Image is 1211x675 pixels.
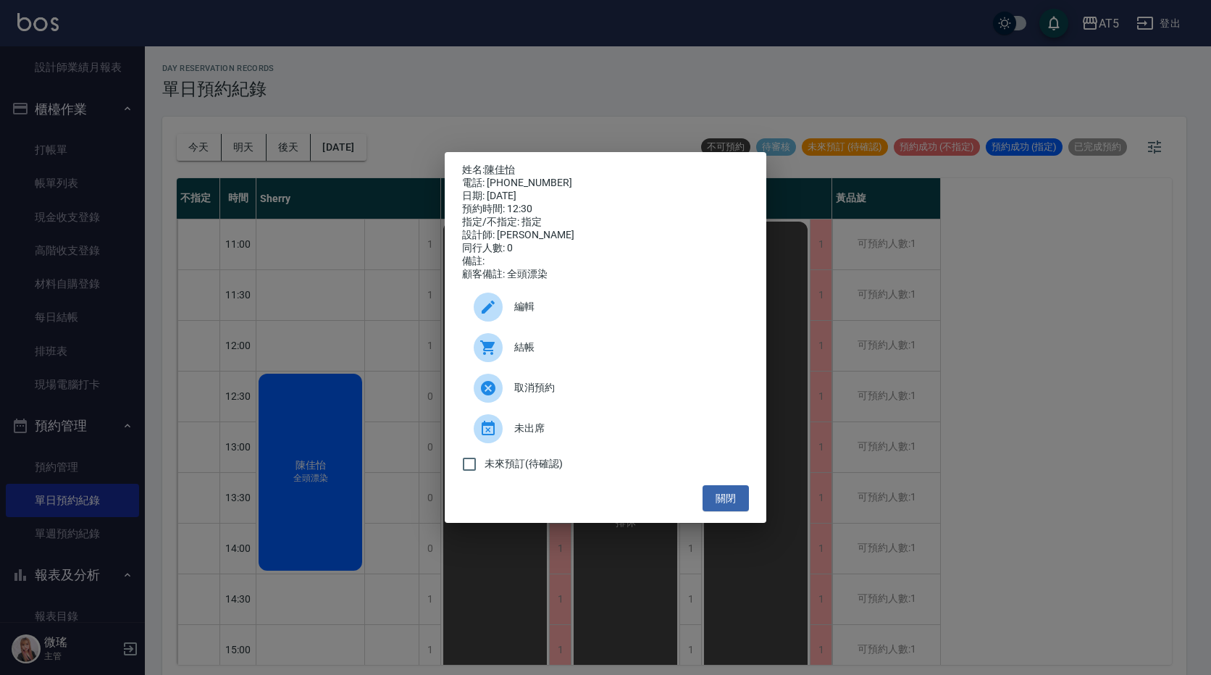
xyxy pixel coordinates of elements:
[462,190,749,203] div: 日期: [DATE]
[514,421,737,436] span: 未出席
[462,203,749,216] div: 預約時間: 12:30
[462,164,749,177] p: 姓名:
[462,408,749,449] div: 未出席
[462,287,749,327] div: 編輯
[485,164,515,175] a: 陳佳怡
[462,268,749,281] div: 顧客備註: 全頭漂染
[462,216,749,229] div: 指定/不指定: 指定
[462,229,749,242] div: 設計師: [PERSON_NAME]
[462,368,749,408] div: 取消預約
[462,255,749,268] div: 備註:
[462,242,749,255] div: 同行人數: 0
[514,299,737,314] span: 編輯
[462,327,749,368] a: 結帳
[462,177,749,190] div: 電話: [PHONE_NUMBER]
[703,485,749,512] button: 關閉
[514,340,737,355] span: 結帳
[514,380,737,395] span: 取消預約
[485,456,563,471] span: 未來預訂(待確認)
